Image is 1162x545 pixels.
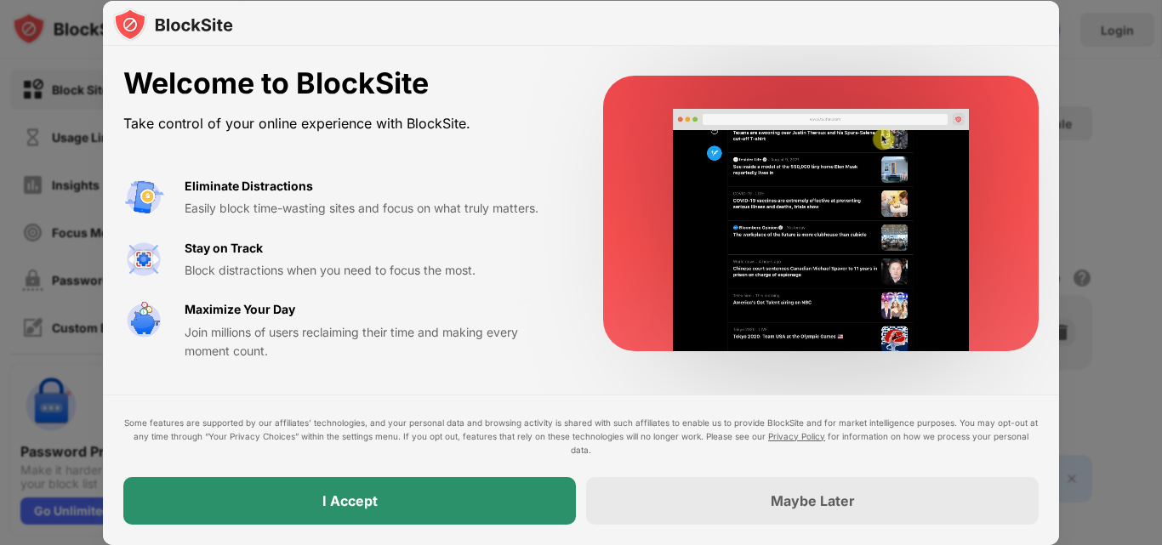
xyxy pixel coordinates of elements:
div: Some features are supported by our affiliates’ technologies, and your personal data and browsing ... [123,416,1039,457]
img: value-focus.svg [123,239,164,280]
div: Join millions of users reclaiming their time and making every moment count. [185,323,562,361]
a: Privacy Policy [768,431,825,441]
img: value-avoid-distractions.svg [123,177,164,218]
div: Maximize Your Day [185,300,295,319]
div: Maybe Later [771,492,855,509]
div: Welcome to BlockSite [123,66,562,101]
div: Block distractions when you need to focus the most. [185,261,562,280]
div: Stay on Track [185,239,263,258]
div: Eliminate Distractions [185,177,313,196]
div: Easily block time-wasting sites and focus on what truly matters. [185,199,562,218]
div: Take control of your online experience with BlockSite. [123,111,562,136]
img: value-safe-time.svg [123,300,164,341]
div: I Accept [322,492,378,509]
img: logo-blocksite.svg [113,8,233,42]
